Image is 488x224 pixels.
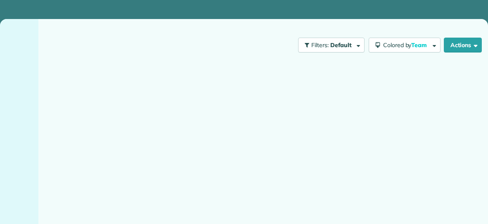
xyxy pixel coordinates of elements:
a: Filters: Default [294,38,365,52]
span: Default [330,41,352,49]
button: Actions [444,38,482,52]
span: Team [411,41,428,49]
span: Colored by [383,41,430,49]
button: Colored byTeam [369,38,441,52]
span: Filters: [311,41,329,49]
button: Filters: Default [298,38,365,52]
